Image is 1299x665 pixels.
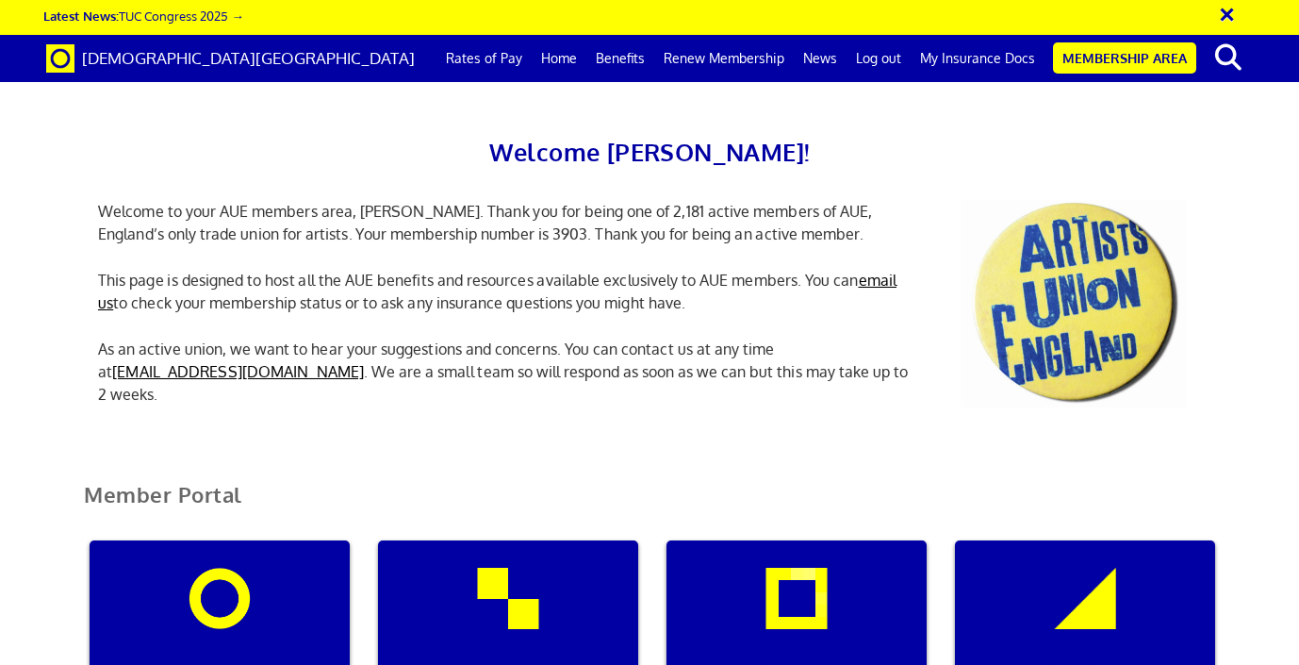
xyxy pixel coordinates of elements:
a: Brand [DEMOGRAPHIC_DATA][GEOGRAPHIC_DATA] [32,35,429,82]
span: [DEMOGRAPHIC_DATA][GEOGRAPHIC_DATA] [82,48,415,68]
a: [EMAIL_ADDRESS][DOMAIN_NAME] [112,362,364,381]
h2: Welcome [PERSON_NAME]! [84,132,1215,172]
h2: Member Portal [70,483,1229,529]
button: search [1200,38,1258,77]
a: Log out [847,35,911,82]
p: This page is designed to host all the AUE benefits and resources available exclusively to AUE mem... [84,269,932,314]
a: News [794,35,847,82]
a: Renew Membership [654,35,794,82]
p: As an active union, we want to hear your suggestions and concerns. You can contact us at any time... [84,338,932,406]
a: Benefits [586,35,654,82]
a: Rates of Pay [436,35,532,82]
a: Membership Area [1053,42,1196,74]
p: Welcome to your AUE members area, [PERSON_NAME]. Thank you for being one of 2,181 active members ... [84,200,932,245]
a: Latest News:TUC Congress 2025 → [43,8,243,24]
a: My Insurance Docs [911,35,1044,82]
a: Home [532,35,586,82]
strong: Latest News: [43,8,119,24]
